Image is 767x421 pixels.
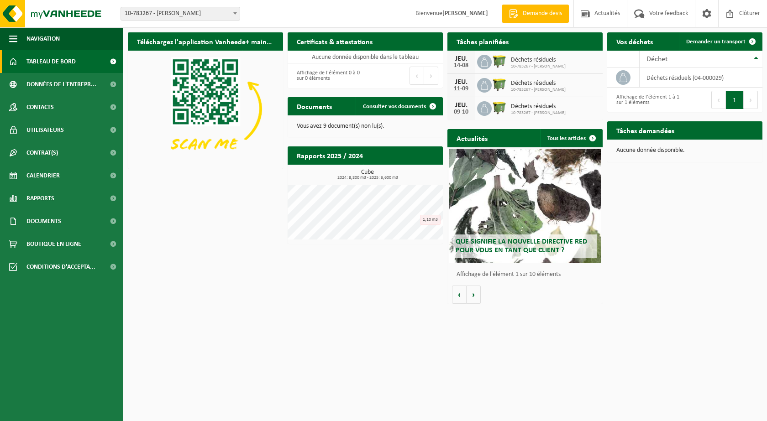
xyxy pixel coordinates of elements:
[607,121,683,139] h2: Tâches demandées
[288,97,341,115] h2: Documents
[292,66,361,86] div: Affichage de l'élément 0 à 0 sur 0 éléments
[511,103,566,110] span: Déchets résiduels
[502,5,569,23] a: Demande devis
[711,91,726,109] button: Previous
[646,56,667,63] span: Déchet
[686,39,746,45] span: Demander un transport
[26,255,95,278] span: Conditions d'accepta...
[449,149,601,263] a: Que signifie la nouvelle directive RED pour vous en tant que client ?
[447,32,518,50] h2: Tâches planifiées
[26,27,60,50] span: Navigation
[292,176,443,180] span: 2024: 8,800 m3 - 2025: 6,600 m3
[363,104,426,109] span: Consulter vos documents
[607,32,662,50] h2: Vos déchets
[452,62,470,69] div: 14-08
[511,87,566,93] span: 10-783267 - [PERSON_NAME]
[297,123,434,130] p: Vous avez 9 document(s) non lu(s).
[128,32,283,50] h2: Téléchargez l'application Vanheede+ maintenant!
[121,7,240,20] span: 10-783267 - LUCHET ADRIEN - SERAING
[26,50,76,73] span: Tableau de bord
[121,7,240,21] span: 10-783267 - LUCHET ADRIEN - SERAING
[288,51,443,63] td: Aucune donnée disponible dans le tableau
[292,169,443,180] h3: Cube
[511,80,566,87] span: Déchets résiduels
[26,233,81,255] span: Boutique en ligne
[511,57,566,64] span: Déchets résiduels
[452,78,470,86] div: JEU.
[288,146,372,164] h2: Rapports 2025 / 2024
[679,32,762,51] a: Demander un transport
[363,164,442,182] a: Consulter les rapports
[456,238,587,254] span: Que signifie la nouvelle directive RED pour vous en tant que client ?
[452,109,470,115] div: 09-10
[447,129,497,147] h2: Actualités
[356,97,442,115] a: Consulter vos documents
[511,64,566,69] span: 10-783267 - [PERSON_NAME]
[492,53,507,69] img: WB-1100-HPE-GN-50
[726,91,744,109] button: 1
[424,67,438,85] button: Next
[26,119,64,141] span: Utilisateurs
[26,164,60,187] span: Calendrier
[410,67,424,85] button: Previous
[492,77,507,92] img: WB-1100-HPE-GN-50
[540,129,602,147] a: Tous les articles
[452,102,470,109] div: JEU.
[26,141,58,164] span: Contrat(s)
[26,187,54,210] span: Rapports
[26,210,61,233] span: Documents
[452,55,470,62] div: JEU.
[511,110,566,116] span: 10-783267 - [PERSON_NAME]
[616,147,753,154] p: Aucune donnée disponible.
[288,32,382,50] h2: Certificats & attestations
[128,51,283,167] img: Download de VHEPlus App
[420,215,441,225] div: 1,10 m3
[640,68,763,88] td: déchets résiduels (04-000029)
[457,271,598,278] p: Affichage de l'élément 1 sur 10 éléments
[452,86,470,92] div: 11-09
[520,9,564,18] span: Demande devis
[452,286,467,304] button: Vorige
[467,286,481,304] button: Volgende
[492,100,507,115] img: WB-1100-HPE-GN-50
[26,73,96,96] span: Données de l'entrepr...
[612,90,680,110] div: Affichage de l'élément 1 à 1 sur 1 éléments
[744,91,758,109] button: Next
[26,96,54,119] span: Contacts
[442,10,488,17] strong: [PERSON_NAME]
